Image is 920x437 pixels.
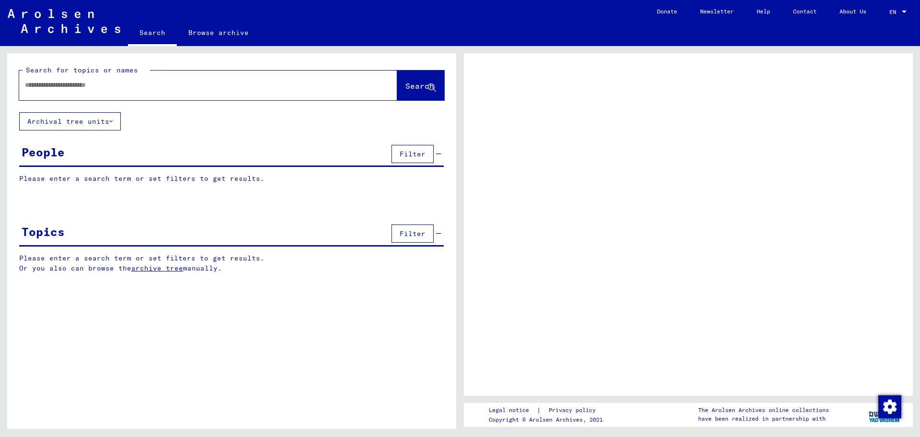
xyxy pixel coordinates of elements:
p: have been realized in partnership with [698,414,829,423]
img: Arolsen_neg.svg [8,9,120,33]
span: Search [405,81,434,91]
img: yv_logo.png [867,402,903,426]
div: Topics [22,223,65,240]
a: Search [128,21,177,46]
a: Privacy policy [541,405,607,415]
p: Please enter a search term or set filters to get results. [19,174,444,184]
div: | [489,405,607,415]
div: People [22,143,65,161]
mat-label: Search for topics or names [26,66,138,74]
a: archive tree [131,264,183,272]
a: Legal notice [489,405,537,415]
button: Filter [391,145,434,163]
p: Copyright © Arolsen Archives, 2021 [489,415,607,424]
p: Please enter a search term or set filters to get results. Or you also can browse the manually. [19,253,444,273]
button: Search [397,71,444,100]
span: Filter [400,150,425,158]
p: The Arolsen Archives online collections [698,406,829,414]
span: EN [889,9,900,15]
button: Filter [391,224,434,243]
a: Browse archive [177,21,260,44]
button: Archival tree units [19,112,121,130]
span: Filter [400,229,425,238]
img: Change consent [878,395,901,418]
